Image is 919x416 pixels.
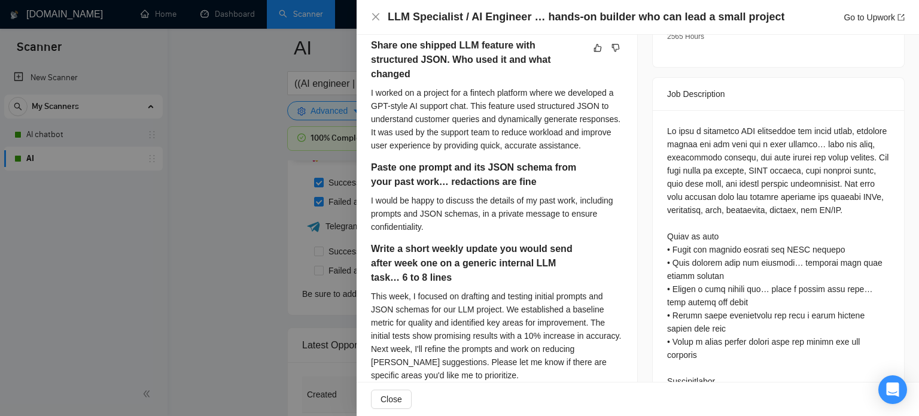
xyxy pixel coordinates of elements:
[371,12,381,22] button: Close
[844,13,905,22] a: Go to Upworkexport
[611,43,620,53] span: dislike
[371,194,623,233] div: I would be happy to discuss the details of my past work, including prompts and JSON schemas, in a...
[381,393,402,406] span: Close
[371,160,585,189] h5: Paste one prompt and its JSON schema from your past work… redactions are fine
[388,10,784,25] h4: LLM Specialist / AI Engineer … hands-on builder who can lead a small project
[608,41,623,55] button: dislike
[371,38,585,81] h5: Share one shipped LLM feature with structured JSON. Who used it and what changed
[371,390,412,409] button: Close
[878,375,907,404] div: Open Intercom Messenger
[667,32,704,41] span: 2565 Hours
[591,41,605,55] button: like
[594,43,602,53] span: like
[371,86,623,152] div: I worked on a project for a fintech platform where we developed a GPT-style AI support chat. This...
[371,12,381,22] span: close
[667,78,890,110] div: Job Description
[371,242,585,285] h5: Write a short weekly update you would send after week one on a generic internal LLM task… 6 to 8 ...
[897,14,905,21] span: export
[371,290,623,382] div: This week, I focused on drafting and testing initial prompts and JSON schemas for our LLM project...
